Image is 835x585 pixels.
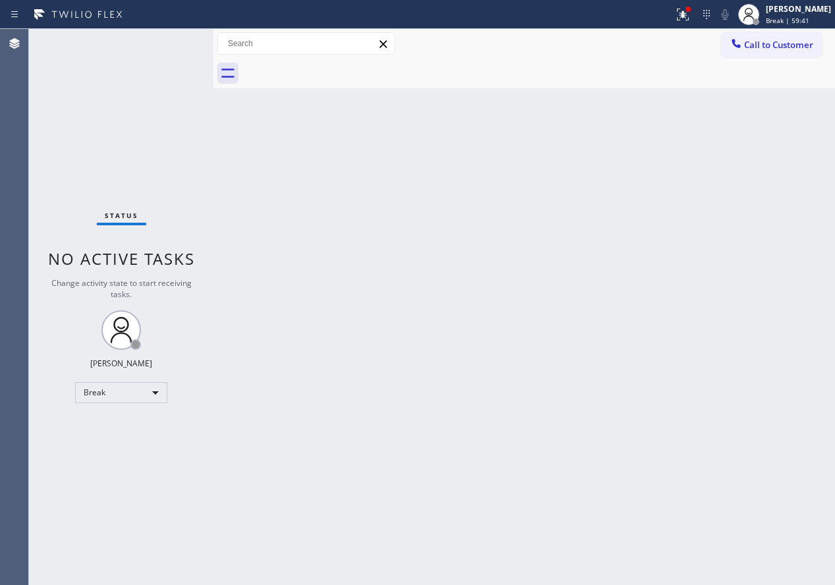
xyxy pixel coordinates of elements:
[90,358,152,369] div: [PERSON_NAME]
[75,382,167,403] div: Break
[51,277,192,300] span: Change activity state to start receiving tasks.
[744,39,813,51] span: Call to Customer
[766,16,809,25] span: Break | 59:41
[721,32,822,57] button: Call to Customer
[105,211,138,220] span: Status
[716,5,734,24] button: Mute
[48,248,195,269] span: No active tasks
[218,33,394,54] input: Search
[766,3,831,14] div: [PERSON_NAME]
